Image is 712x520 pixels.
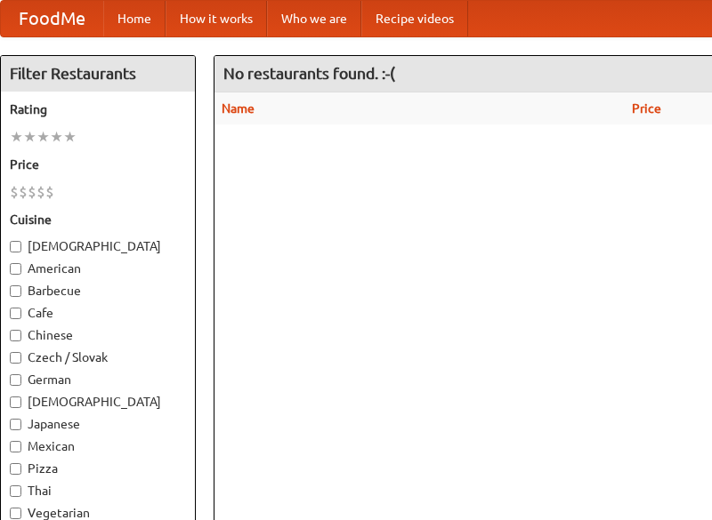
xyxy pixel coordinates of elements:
label: [DEMOGRAPHIC_DATA] [10,237,186,255]
li: ★ [50,127,63,147]
a: Recipe videos [361,1,468,36]
input: German [10,374,21,386]
a: FoodMe [1,1,103,36]
label: Czech / Slovak [10,348,186,366]
input: Japanese [10,419,21,430]
label: Chinese [10,326,186,344]
li: $ [36,182,45,202]
h5: Cuisine [10,211,186,228]
label: American [10,260,186,277]
input: Thai [10,485,21,497]
input: American [10,263,21,275]
a: How it works [166,1,267,36]
a: Who we are [267,1,361,36]
label: Cafe [10,304,186,322]
input: Vegetarian [10,508,21,519]
a: Name [222,101,255,116]
li: $ [10,182,19,202]
label: Pizza [10,460,186,477]
li: $ [28,182,36,202]
label: Thai [10,482,186,500]
label: Mexican [10,437,186,455]
label: [DEMOGRAPHIC_DATA] [10,393,186,411]
label: Japanese [10,415,186,433]
input: Czech / Slovak [10,352,21,364]
label: German [10,371,186,388]
a: Home [103,1,166,36]
label: Barbecue [10,282,186,300]
li: $ [45,182,54,202]
li: ★ [36,127,50,147]
a: Price [632,101,661,116]
input: Mexican [10,441,21,452]
input: Chinese [10,330,21,341]
input: [DEMOGRAPHIC_DATA] [10,396,21,408]
li: $ [19,182,28,202]
input: Pizza [10,463,21,475]
h5: Rating [10,100,186,118]
input: Barbecue [10,285,21,297]
input: [DEMOGRAPHIC_DATA] [10,241,21,252]
h5: Price [10,156,186,173]
h4: Filter Restaurants [1,56,195,92]
li: ★ [10,127,23,147]
ng-pluralize: No restaurants found. :-( [223,65,395,82]
li: ★ [23,127,36,147]
input: Cafe [10,308,21,319]
li: ★ [63,127,77,147]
